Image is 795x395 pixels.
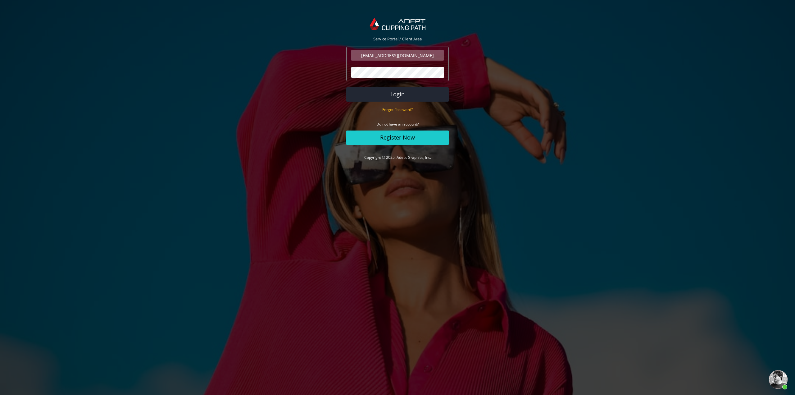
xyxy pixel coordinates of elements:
a: Register Now [346,131,449,145]
a: Open chat [769,370,788,389]
input: Email Address [351,50,444,61]
small: Forgot Password? [382,107,413,112]
a: Forgot Password? [382,107,413,112]
img: Adept Graphics [370,18,425,30]
small: Do not have an account? [376,122,419,127]
button: Login [346,87,449,102]
span: Service Portal / Client Area [373,36,422,42]
a: Copyright © 2025, Adept Graphics, Inc. [364,155,431,160]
